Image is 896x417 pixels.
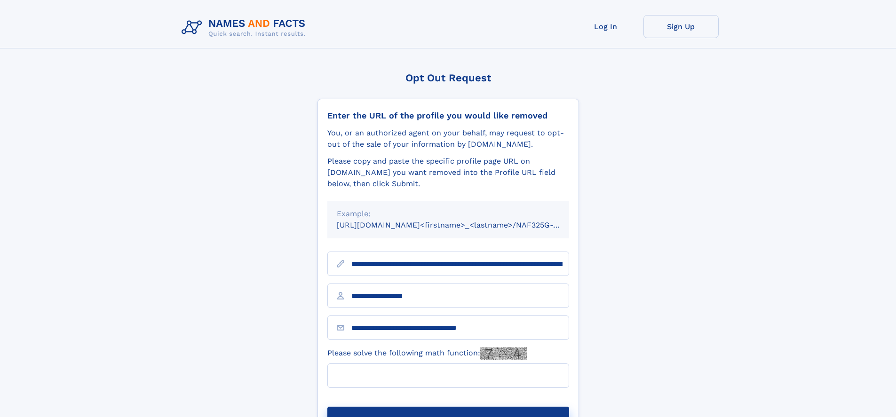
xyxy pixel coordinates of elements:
[178,15,313,40] img: Logo Names and Facts
[317,72,579,84] div: Opt Out Request
[327,110,569,121] div: Enter the URL of the profile you would like removed
[643,15,719,38] a: Sign Up
[327,347,527,360] label: Please solve the following math function:
[327,156,569,189] div: Please copy and paste the specific profile page URL on [DOMAIN_NAME] you want removed into the Pr...
[327,127,569,150] div: You, or an authorized agent on your behalf, may request to opt-out of the sale of your informatio...
[337,208,560,220] div: Example:
[337,220,587,229] small: [URL][DOMAIN_NAME]<firstname>_<lastname>/NAF325G-xxxxxxxx
[568,15,643,38] a: Log In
